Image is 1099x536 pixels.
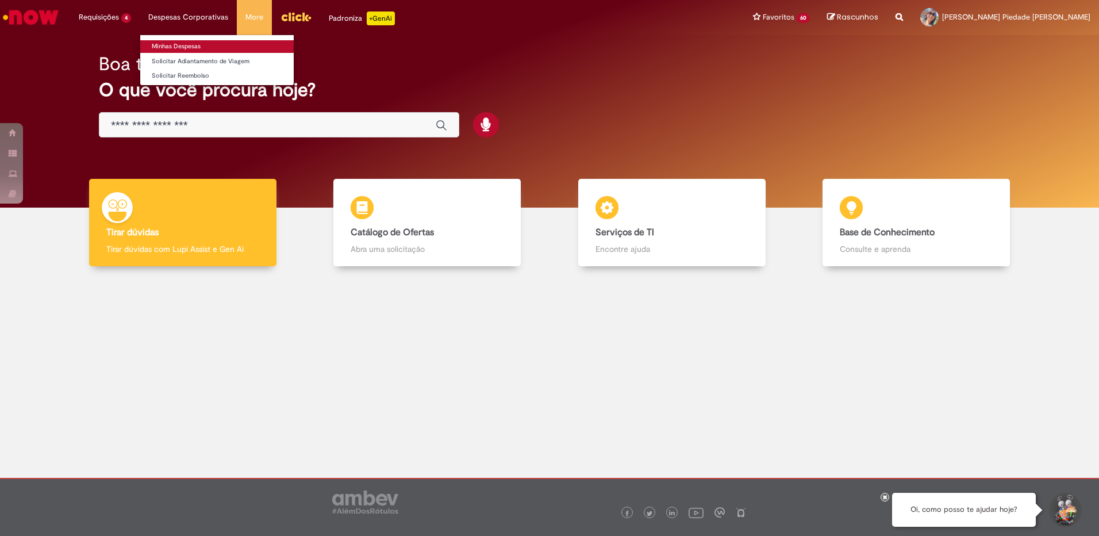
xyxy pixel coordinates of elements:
div: Padroniza [329,12,395,25]
img: logo_footer_naosei.png [736,507,746,518]
b: Serviços de TI [595,227,654,238]
span: 60 [797,13,810,23]
img: logo_footer_linkedin.png [669,510,675,517]
a: Solicitar Reembolso [140,70,294,82]
img: ServiceNow [1,6,60,29]
a: Rascunhos [827,12,878,23]
p: Encontre ajuda [595,243,748,255]
img: logo_footer_workplace.png [714,507,725,518]
h2: O que você procura hoje? [99,80,1000,100]
p: Tirar dúvidas com Lupi Assist e Gen Ai [106,243,259,255]
b: Tirar dúvidas [106,227,159,238]
img: click_logo_yellow_360x200.png [280,8,312,25]
a: Serviços de TI Encontre ajuda [549,179,794,267]
a: Catálogo de Ofertas Abra uma solicitação [305,179,550,267]
img: logo_footer_youtube.png [689,505,704,520]
img: logo_footer_facebook.png [624,511,630,516]
span: Favoritos [763,12,794,23]
img: logo_footer_twitter.png [647,511,652,516]
span: [PERSON_NAME] Piedade [PERSON_NAME] [942,12,1090,22]
button: Iniciar Conversa de Suporte [1047,493,1082,527]
span: Requisições [79,12,119,23]
img: logo_footer_ambev_rotulo_gray.png [332,491,398,514]
h2: Boa tarde, Maria [99,54,235,74]
p: Consulte e aprenda [840,243,993,255]
b: Base de Conhecimento [840,227,935,238]
p: +GenAi [367,12,395,25]
a: Base de Conhecimento Consulte e aprenda [794,179,1039,267]
a: Solicitar Adiantamento de Viagem [140,55,294,68]
p: Abra uma solicitação [351,243,504,255]
div: Oi, como posso te ajudar hoje? [892,493,1036,527]
b: Catálogo de Ofertas [351,227,434,238]
span: Despesas Corporativas [148,12,228,23]
ul: Despesas Corporativas [140,35,294,86]
span: 4 [121,13,131,23]
a: Minhas Despesas [140,40,294,53]
span: Rascunhos [837,12,878,22]
span: More [245,12,263,23]
a: Tirar dúvidas Tirar dúvidas com Lupi Assist e Gen Ai [60,179,305,267]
